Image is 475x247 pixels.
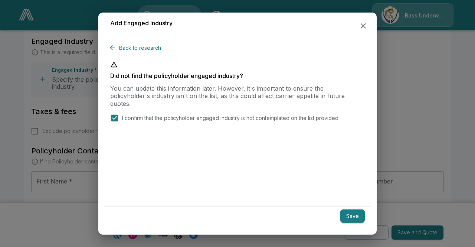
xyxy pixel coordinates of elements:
[110,72,365,78] p: Did not find the policyholder engaged industry?
[122,114,340,122] p: I confirm that the policyholder engaged industry is not contemplated on the list provided.
[110,41,164,55] button: Back to research
[110,84,365,107] p: You can update this information later. However, it's important to ensure the policyholder's indus...
[340,209,365,223] button: Save
[110,18,173,28] h6: Add Engaged Industry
